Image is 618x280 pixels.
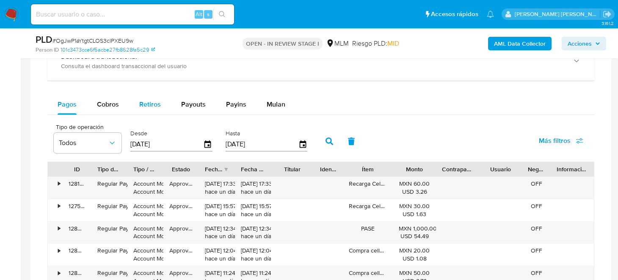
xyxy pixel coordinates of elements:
[601,20,614,27] span: 3.161.2
[31,9,234,20] input: Buscar usuario o caso...
[487,11,494,18] a: Notificaciones
[387,38,399,48] span: MID
[352,39,399,48] span: Riesgo PLD:
[515,10,600,18] p: brenda.morenoreyes@mercadolibre.com.mx
[568,37,592,50] span: Acciones
[488,37,552,50] button: AML Data Collector
[603,10,612,19] a: Salir
[207,10,210,18] span: s
[52,36,133,45] span: # OgJwP1aYtgtCLOS3clPXEU9w
[431,10,478,19] span: Accesos rápidos
[326,39,349,48] div: MLM
[61,46,155,54] a: 101c3473cce6f5acbe27fb8628fa5c29
[213,8,231,20] button: search-icon
[243,38,323,49] p: OPEN - IN REVIEW STAGE I
[36,33,52,46] b: PLD
[36,46,59,54] b: Person ID
[494,37,546,50] b: AML Data Collector
[562,37,606,50] button: Acciones
[196,10,202,18] span: Alt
